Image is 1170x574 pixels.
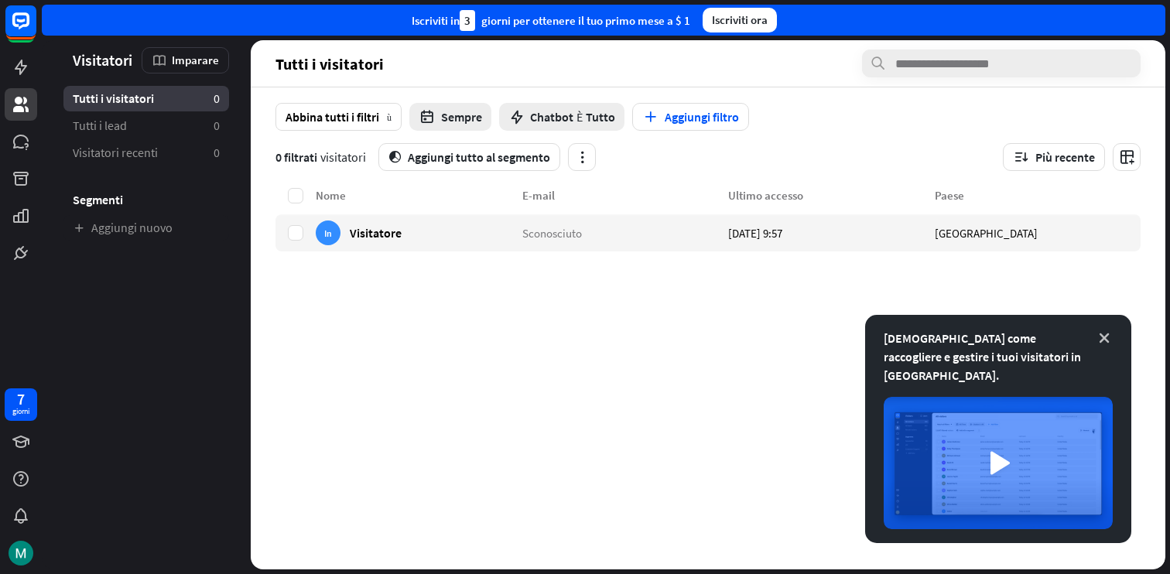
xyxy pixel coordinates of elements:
[73,118,127,133] font: Tutti i lead
[172,53,219,67] font: Imparare
[388,151,402,163] font: segmento
[586,109,615,125] font: Tutto
[320,149,366,165] font: visitatori
[1003,143,1105,171] button: Più recente
[884,330,1081,383] font: [DEMOGRAPHIC_DATA] come raccogliere e gestire i tuoi visitatori in [GEOGRAPHIC_DATA].
[214,91,220,106] font: 0
[530,109,573,125] font: Chatbot
[12,6,59,53] button: Apri il widget della chat LiveChat
[884,397,1113,529] img: immagine
[63,140,229,166] a: Visitatori recenti 0
[5,388,37,421] a: 7 giorni
[166,91,270,102] font: Parola chiave (traffico)
[728,225,782,240] font: [DATE] 9:57
[632,103,749,131] button: Aggiungi filtro
[665,109,739,125] font: Aggiungi filtro
[316,188,346,203] font: Nome
[17,389,25,408] font: 7
[464,13,470,28] font: 3
[935,225,1038,240] font: [GEOGRAPHIC_DATA]
[387,112,392,121] font: freccia_giù
[40,40,173,52] font: Dominio: [DOMAIN_NAME]
[77,91,115,102] font: Dominio
[576,109,583,125] font: È
[149,90,162,102] img: tab_keywords_by_traffic_grey.svg
[712,12,768,27] font: Iscriviti ora
[935,188,964,203] font: Paese
[522,225,582,240] font: Sconosciuto
[12,406,29,416] font: giorni
[73,192,123,207] font: Segmenti
[63,113,229,138] a: Tutti i lead 0
[412,13,460,28] font: Iscriviti in
[441,109,482,125] font: Sempre
[80,25,107,36] font: 4.0.25
[275,149,317,165] font: 0 filtrati
[324,227,332,238] font: In
[73,50,132,70] font: Visitatori
[286,109,379,125] font: Abbina tutti i filtri
[73,145,158,160] font: Visitatori recenti
[214,145,220,160] font: 0
[522,188,555,203] font: E-mail
[728,188,803,203] font: Ultimo accesso
[378,143,560,171] button: segmentoAggiungi tutto al segmento
[350,224,402,240] font: Visitatore
[73,91,154,106] font: Tutti i visitatori
[60,90,73,102] img: tab_domain_overview_orange.svg
[43,25,80,36] font: versione
[408,149,550,165] font: Aggiungi tutto al segmento
[25,25,37,37] img: logo_orange.svg
[409,103,491,131] button: Sempre
[1035,149,1095,165] font: Più recente
[25,40,37,53] img: website_grey.svg
[214,118,220,133] font: 0
[481,13,690,28] font: giorni per ottenere il tuo primo mese a $ 1
[275,54,384,73] font: Tutti i visitatori
[91,220,173,235] font: Aggiungi nuovo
